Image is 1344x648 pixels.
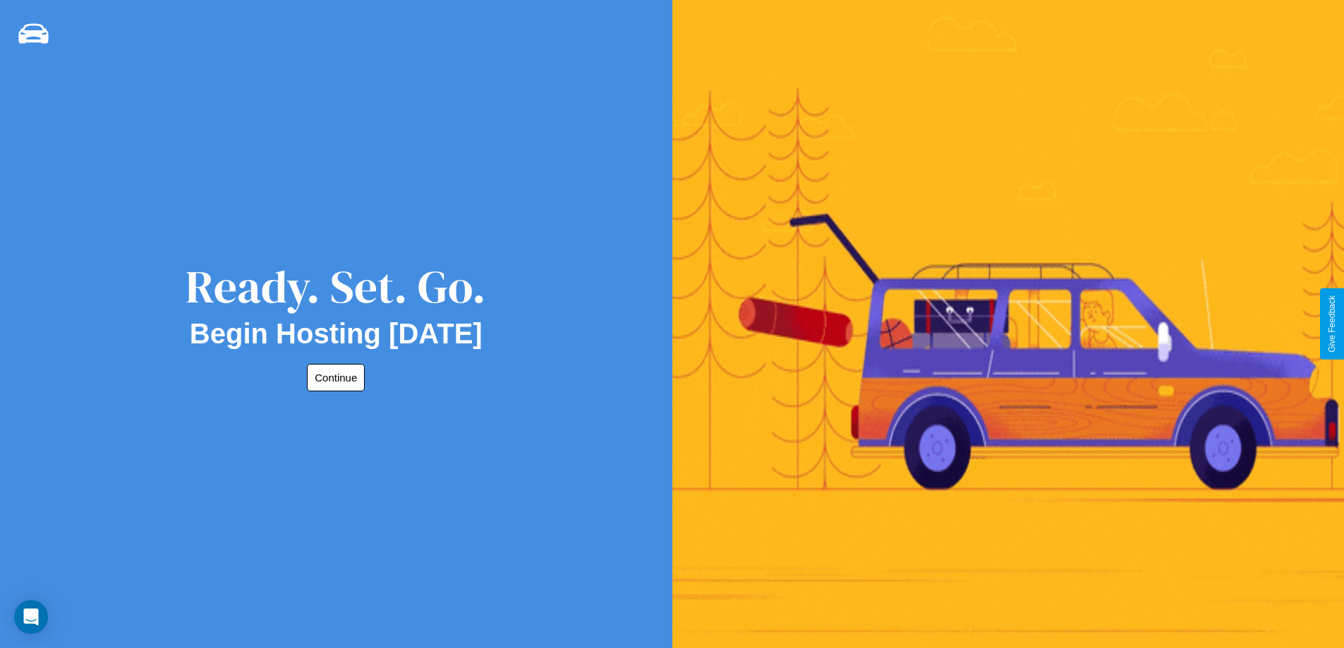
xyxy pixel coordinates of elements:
button: Continue [307,364,365,391]
div: Give Feedback [1327,295,1337,353]
h2: Begin Hosting [DATE] [190,318,483,350]
div: Ready. Set. Go. [186,255,486,318]
div: Open Intercom Messenger [14,600,48,634]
